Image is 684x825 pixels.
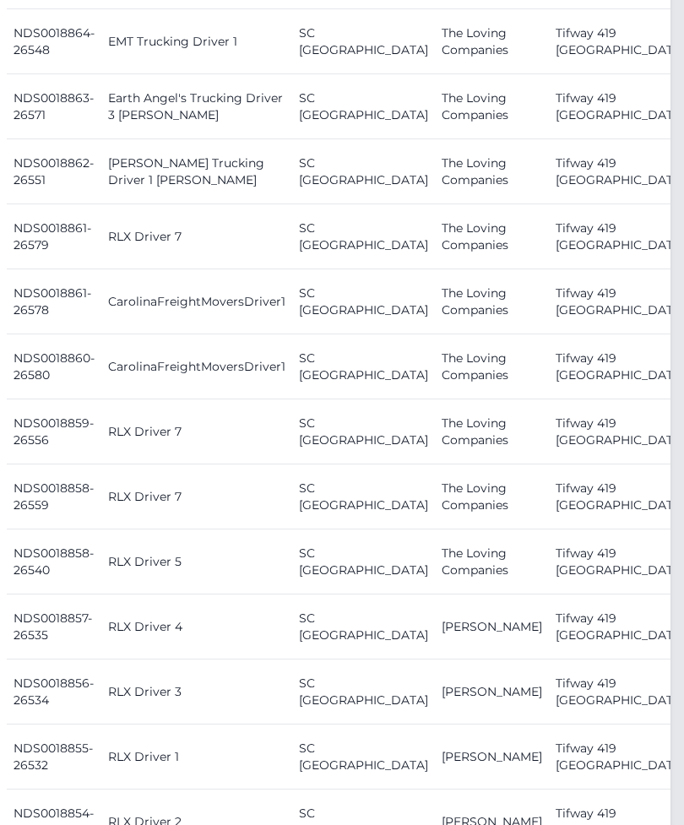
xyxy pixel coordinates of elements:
td: SC [GEOGRAPHIC_DATA] [292,334,435,399]
td: CarolinaFreightMoversDriver1 [101,269,292,334]
td: RLX Driver 4 [101,594,292,659]
td: SC [GEOGRAPHIC_DATA] [292,204,435,269]
td: SC [GEOGRAPHIC_DATA] [292,725,435,790]
td: The Loving Companies [435,334,549,399]
td: The Loving Companies [435,269,549,334]
td: NDS0018861-26578 [7,269,101,334]
td: The Loving Companies [435,204,549,269]
td: The Loving Companies [435,9,549,74]
td: RLX Driver 7 [101,464,292,529]
td: SC [GEOGRAPHIC_DATA] [292,269,435,334]
td: The Loving Companies [435,529,549,594]
td: NDS0018858-26559 [7,464,101,529]
td: [PERSON_NAME] [435,594,549,659]
td: RLX Driver 3 [101,659,292,725]
td: The Loving Companies [435,74,549,139]
td: SC [GEOGRAPHIC_DATA] [292,9,435,74]
td: [PERSON_NAME] Trucking Driver 1 [PERSON_NAME] [101,139,292,204]
td: CarolinaFreightMoversDriver1 [101,334,292,399]
td: SC [GEOGRAPHIC_DATA] [292,659,435,725]
td: NDS0018855-26532 [7,725,101,790]
td: EMT Trucking Driver 1 [101,9,292,74]
td: SC [GEOGRAPHIC_DATA] [292,529,435,594]
td: NDS0018861-26579 [7,204,101,269]
td: RLX Driver 7 [101,204,292,269]
td: RLX Driver 5 [101,529,292,594]
td: [PERSON_NAME] [435,659,549,725]
td: SC [GEOGRAPHIC_DATA] [292,139,435,204]
td: NDS0018858-26540 [7,529,101,594]
td: The Loving Companies [435,139,549,204]
td: NDS0018857-26535 [7,594,101,659]
td: Earth Angel's Trucking Driver 3 [PERSON_NAME] [101,74,292,139]
td: NDS0018863-26571 [7,74,101,139]
td: NDS0018864-26548 [7,9,101,74]
td: RLX Driver 7 [101,399,292,464]
td: SC [GEOGRAPHIC_DATA] [292,74,435,139]
td: The Loving Companies [435,399,549,464]
td: NDS0018860-26580 [7,334,101,399]
td: NDS0018862-26551 [7,139,101,204]
td: SC [GEOGRAPHIC_DATA] [292,594,435,659]
td: NDS0018859-26556 [7,399,101,464]
td: [PERSON_NAME] [435,725,549,790]
td: SC [GEOGRAPHIC_DATA] [292,464,435,529]
td: The Loving Companies [435,464,549,529]
td: RLX Driver 1 [101,725,292,790]
td: NDS0018856-26534 [7,659,101,725]
td: SC [GEOGRAPHIC_DATA] [292,399,435,464]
